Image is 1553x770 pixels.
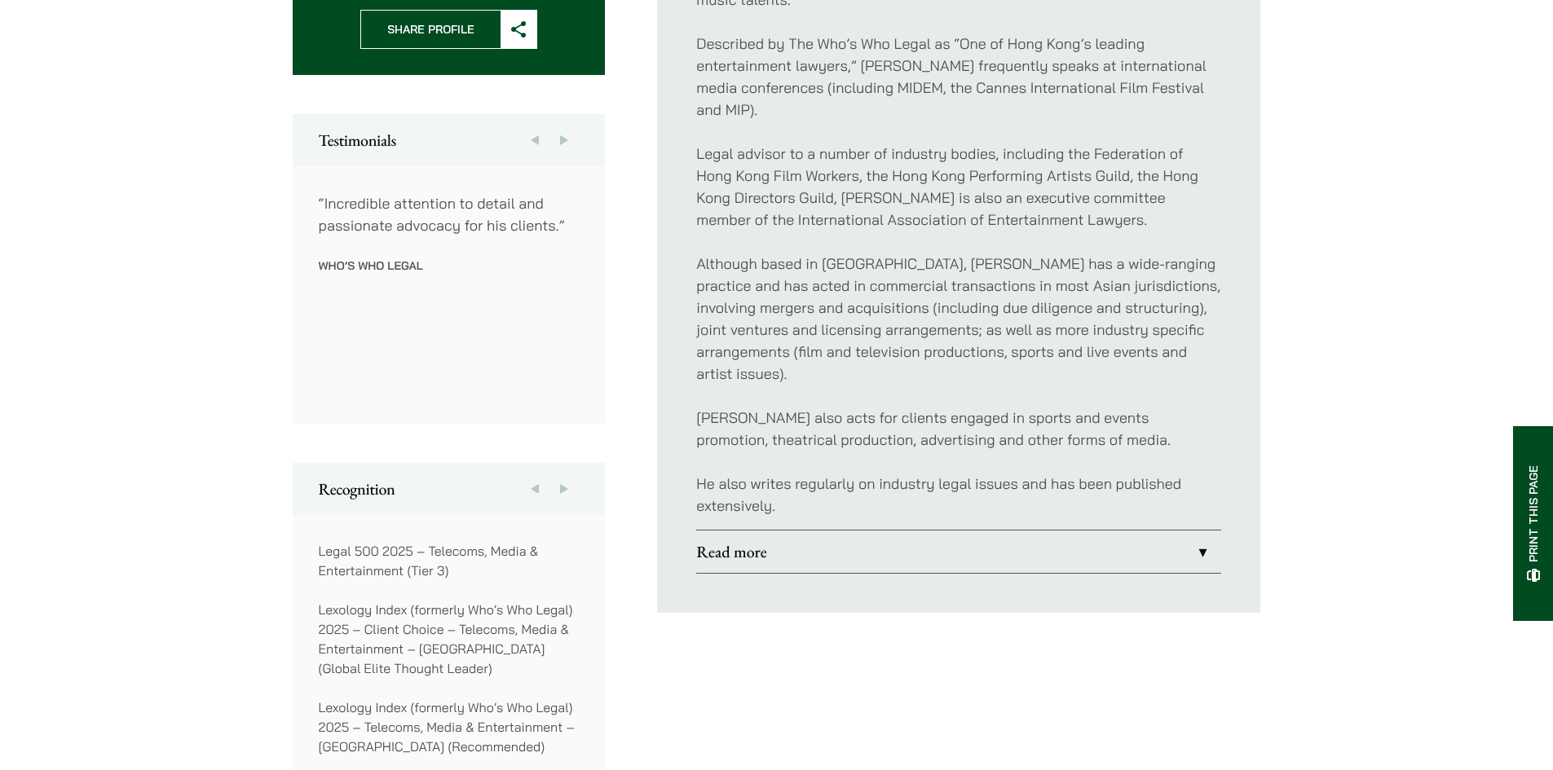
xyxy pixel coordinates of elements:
[361,11,501,48] span: Share Profile
[319,541,580,580] p: Legal 500 2025 – Telecoms, Media & Entertainment (Tier 3)
[520,463,549,515] button: Previous
[696,473,1221,517] p: He also writes regularly on industry legal issues and has been published extensively.
[520,114,549,166] button: Previous
[696,33,1221,121] p: Described by The Who’s Who Legal as “One of Hong Kong’s leading entertainment lawyers,” [PERSON_N...
[696,253,1221,385] p: Although based in [GEOGRAPHIC_DATA], [PERSON_NAME] has a wide-ranging practice and has acted in c...
[319,192,580,236] p: “Incredible attention to detail and passionate advocacy for his clients.”
[319,479,580,499] h2: Recognition
[360,10,537,49] button: Share Profile
[319,130,580,150] h2: Testimonials
[549,463,579,515] button: Next
[696,407,1221,451] p: [PERSON_NAME] also acts for clients engaged in sports and events promotion, theatrical production...
[549,114,579,166] button: Next
[696,530,1221,573] a: Read more
[319,258,580,273] p: Who’s Who Legal
[319,697,580,756] p: Lexology Index (formerly Who’s Who Legal) 2025 – Telecoms, Media & Entertainment – [GEOGRAPHIC_DA...
[696,143,1221,231] p: Legal advisor to a number of industry bodies, including the Federation of Hong Kong Film Workers,...
[319,600,580,678] p: Lexology Index (formerly Who’s Who Legal) 2025 – Client Choice – Telecoms, Media & Entertainment ...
